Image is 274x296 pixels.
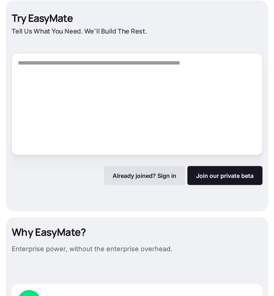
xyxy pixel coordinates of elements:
[12,27,262,35] p: Tell Us What You Need. We’ll Build The Rest.
[104,166,185,185] a: Already joined? Sign in
[12,12,73,24] p: Try EasyMate
[12,53,262,185] form: Form
[12,243,172,254] p: Enterprise power, without the enterprise overhead.
[187,166,262,185] a: Join our private beta
[12,226,86,237] p: Why EasyMate?
[113,172,176,179] p: Already joined? Sign in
